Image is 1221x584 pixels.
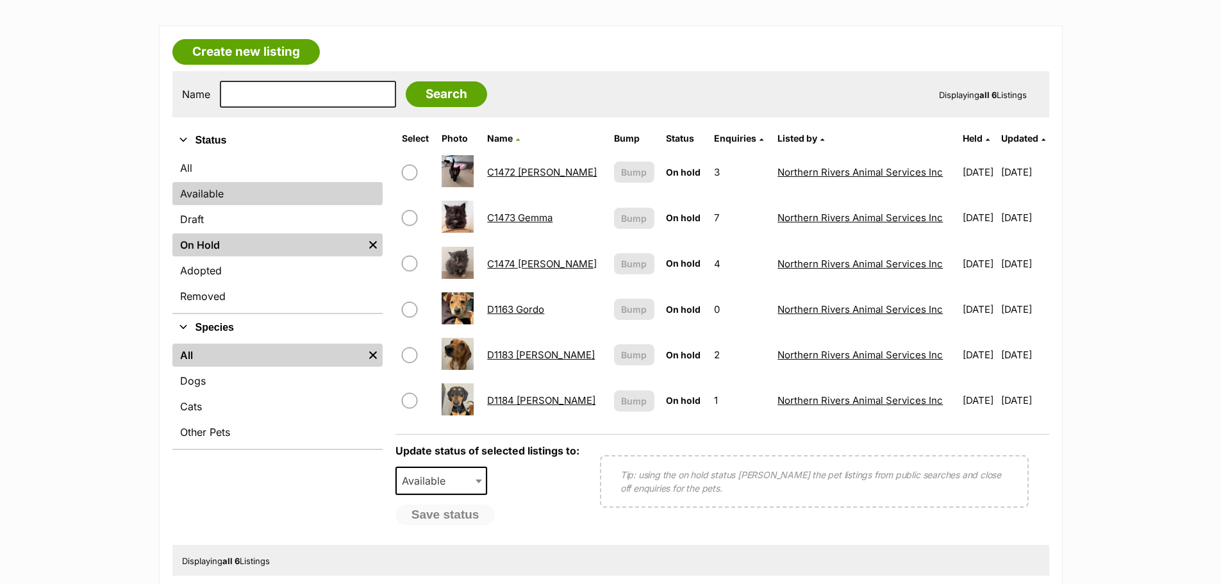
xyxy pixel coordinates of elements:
td: [DATE] [1001,196,1047,240]
a: Available [172,182,383,205]
td: 0 [709,287,771,331]
p: Tip: using the on hold status [PERSON_NAME] the pet listings from public searches and close off e... [620,468,1008,495]
td: 7 [709,196,771,240]
a: Enquiries [714,133,763,144]
span: Available [395,467,488,495]
span: Bump [621,257,647,271]
span: Listed by [777,133,817,144]
a: Updated [1001,133,1045,144]
td: [DATE] [1001,150,1047,194]
a: Remove filter [363,344,383,367]
a: D1184 [PERSON_NAME] [487,394,595,406]
span: Displaying Listings [939,90,1027,100]
td: [DATE] [1001,333,1047,377]
a: All [172,344,363,367]
button: Bump [614,208,654,229]
input: Search [406,81,487,107]
button: Status [172,132,383,149]
span: Available [397,472,458,490]
td: [DATE] [958,196,1001,240]
span: Name [487,133,513,144]
button: Bump [614,162,654,183]
span: Displaying Listings [182,556,270,566]
span: On hold [666,349,701,360]
a: C1472 [PERSON_NAME] [487,166,597,178]
td: [DATE] [958,378,1001,422]
a: Northern Rivers Animal Services Inc [777,303,943,315]
a: C1473 Gemma [487,212,552,224]
span: On hold [666,258,701,269]
a: Dogs [172,369,383,392]
a: Northern Rivers Animal Services Inc [777,212,943,224]
td: 4 [709,242,771,286]
td: [DATE] [958,333,1001,377]
a: Held [963,133,990,144]
a: Northern Rivers Animal Services Inc [777,394,943,406]
td: [DATE] [1001,242,1047,286]
td: [DATE] [1001,378,1047,422]
label: Update status of selected listings to: [395,444,579,457]
button: Bump [614,299,654,320]
a: Removed [172,285,383,308]
span: Bump [621,165,647,179]
a: Adopted [172,259,383,282]
a: C1474 [PERSON_NAME] [487,258,597,270]
button: Bump [614,253,654,274]
td: [DATE] [958,242,1001,286]
a: All [172,156,383,179]
a: Northern Rivers Animal Services Inc [777,166,943,178]
span: translation missing: en.admin.listings.index.attributes.enquiries [714,133,756,144]
td: 3 [709,150,771,194]
a: Name [487,133,520,144]
td: [DATE] [958,150,1001,194]
td: [DATE] [958,287,1001,331]
button: Save status [395,505,495,525]
a: Northern Rivers Animal Services Inc [777,258,943,270]
strong: all 6 [222,556,240,566]
th: Status [661,128,708,149]
strong: all 6 [979,90,997,100]
label: Name [182,88,210,100]
span: On hold [666,167,701,178]
a: Create new listing [172,39,320,65]
span: Bump [621,348,647,362]
a: On Hold [172,233,363,256]
div: Species [172,341,383,449]
div: Status [172,154,383,313]
span: Bump [621,303,647,316]
a: Draft [172,208,383,231]
a: D1163 Gordo [487,303,544,315]
span: On hold [666,212,701,223]
span: Held [963,133,983,144]
a: Listed by [777,133,824,144]
span: Bump [621,394,647,408]
button: Species [172,319,383,336]
th: Photo [436,128,481,149]
span: On hold [666,395,701,406]
a: Cats [172,395,383,418]
th: Bump [609,128,660,149]
span: Bump [621,212,647,225]
td: 2 [709,333,771,377]
a: Other Pets [172,421,383,444]
th: Select [397,128,436,149]
a: Remove filter [363,233,383,256]
button: Bump [614,390,654,412]
span: On hold [666,304,701,315]
a: D1183 [PERSON_NAME] [487,349,595,361]
span: Updated [1001,133,1038,144]
button: Bump [614,344,654,365]
td: [DATE] [1001,287,1047,331]
a: Northern Rivers Animal Services Inc [777,349,943,361]
td: 1 [709,378,771,422]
